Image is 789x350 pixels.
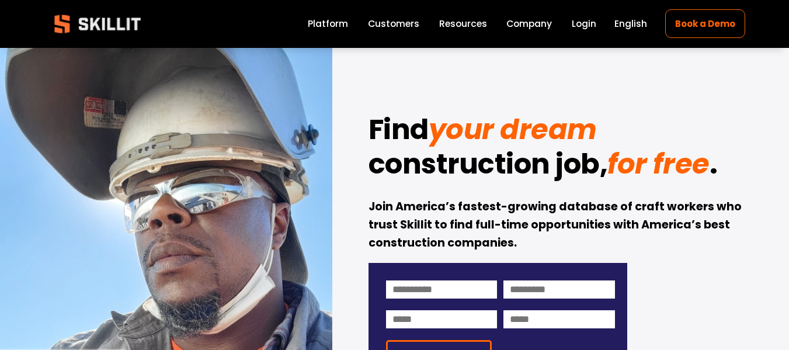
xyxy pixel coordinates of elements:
a: folder dropdown [439,16,487,32]
a: Login [572,16,596,32]
em: for free [607,144,709,183]
strong: construction job, [369,144,608,183]
span: Resources [439,17,487,30]
span: English [614,17,647,30]
strong: . [710,144,718,183]
img: Skillit [44,6,151,41]
a: Book a Demo [665,9,745,38]
em: your dream [429,110,597,149]
strong: Find [369,110,429,149]
strong: Join America’s fastest-growing database of craft workers who trust Skillit to find full-time oppo... [369,199,744,250]
a: Platform [308,16,348,32]
a: Customers [368,16,419,32]
a: Company [506,16,552,32]
div: language picker [614,16,647,32]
